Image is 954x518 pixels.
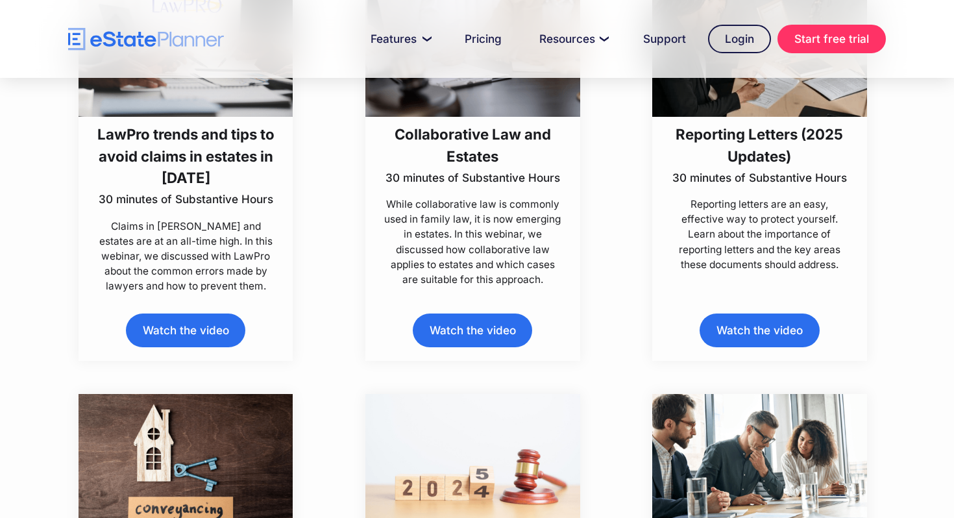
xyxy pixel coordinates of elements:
a: Start free trial [777,25,886,53]
p: 30 minutes of Substantive Hours [96,191,275,207]
h3: LawPro trends and tips to avoid claims in estates in [DATE] [96,123,275,188]
p: 30 minutes of Substantive Hours [670,170,850,186]
a: Features [355,26,443,52]
p: Claims in [PERSON_NAME] and estates are at an all-time high. In this webinar, we discussed with L... [96,219,275,294]
a: Pricing [449,26,517,52]
p: Reporting letters are an easy, effective way to protect yourself. Learn about the importance of r... [670,197,850,272]
a: Watch the video [126,314,245,347]
h3: Collaborative Law and Estates [383,123,562,167]
a: Support [628,26,702,52]
p: While collaborative law is commonly used in family law, it is now emerging in estates. In this we... [383,197,562,287]
a: home [68,28,224,51]
a: Watch the video [700,314,819,347]
a: Login [708,25,771,53]
p: 30 minutes of Substantive Hours [383,170,562,186]
a: Watch the video [413,314,532,347]
h3: Reporting Letters (2025 Updates) [670,123,850,167]
a: Resources [524,26,621,52]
